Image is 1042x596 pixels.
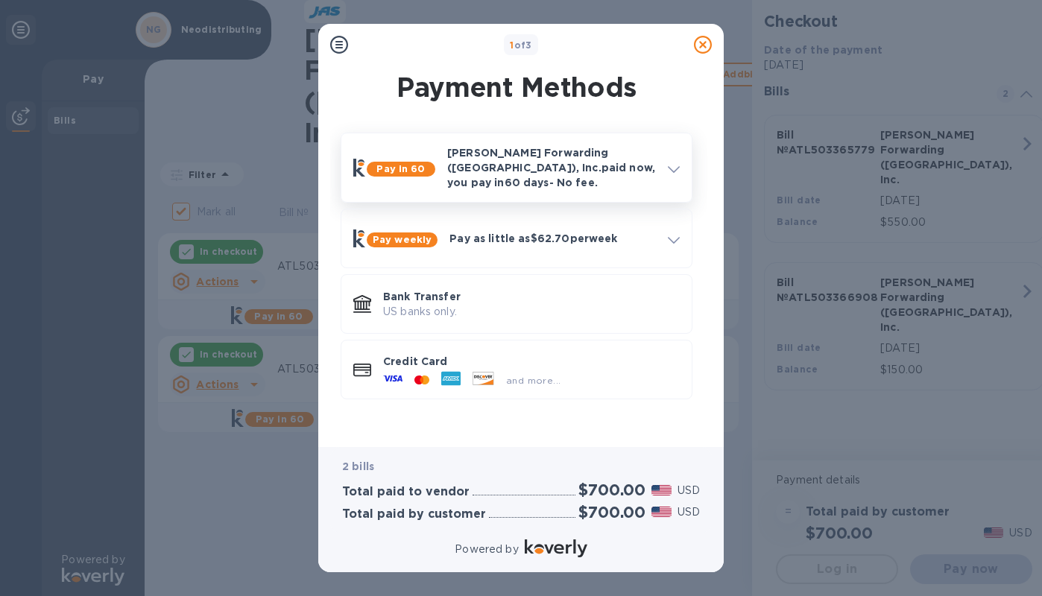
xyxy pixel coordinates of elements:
[342,460,374,472] b: 2 bills
[678,504,700,520] p: USD
[578,481,645,499] h2: $700.00
[376,163,425,174] b: Pay in 60
[342,507,486,521] h3: Total paid by customer
[510,39,532,51] b: of 3
[455,542,518,557] p: Powered by
[525,539,587,557] img: Logo
[338,72,695,103] h1: Payment Methods
[651,485,672,495] img: USD
[510,39,514,51] span: 1
[578,503,645,521] h2: $700.00
[678,483,700,498] p: USD
[373,234,432,245] b: Pay weekly
[383,304,680,320] p: US banks only.
[651,507,672,517] img: USD
[383,354,680,369] p: Credit Card
[342,485,470,499] h3: Total paid to vendor
[449,231,656,246] p: Pay as little as $62.70 per week
[447,145,656,190] p: [PERSON_NAME] Forwarding ([GEOGRAPHIC_DATA]), Inc. paid now, you pay in 60 days - No fee.
[506,375,561,386] span: and more...
[383,289,680,304] p: Bank Transfer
